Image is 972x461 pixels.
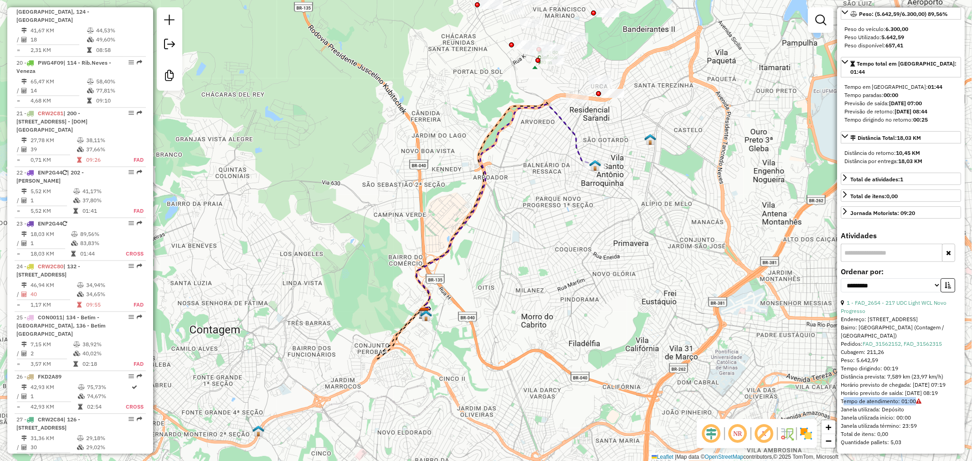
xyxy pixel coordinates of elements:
a: Leaflet [652,454,674,460]
a: Nova sessão e pesquisa [160,11,179,31]
div: Atividade não roteirizada - J P MERCADINHO EIREL [602,89,624,98]
td: 18,03 KM [30,230,71,239]
span: CON0011 [38,314,62,321]
i: Tempo total em rota [71,251,76,257]
td: / [16,290,21,299]
td: 3,57 KM [30,360,73,369]
span: CRW2C80 [38,263,63,270]
i: Distância Total [21,342,27,348]
img: 228 UDC Light WCL Jardim Califórnia [252,425,264,437]
div: Atividade não roteirizada - ODIELSON MATIAS [520,19,543,28]
td: 74,67% [87,392,125,401]
td: = [16,97,21,106]
div: Tempo dirigindo no retorno: [844,116,957,124]
em: Rota exportada [137,417,142,422]
i: % de utilização do peso [77,436,84,441]
div: Peso disponível: [844,41,957,50]
td: 34,94% [86,281,123,290]
h4: Atividades [841,231,961,240]
i: Tempo total em rota [73,362,78,367]
td: = [16,403,21,412]
img: 208 UDC Full Glória [644,133,656,145]
i: Distância Total [21,28,27,33]
span: | [675,454,676,460]
td: = [16,207,21,216]
div: Total de itens: [850,192,898,200]
div: Bairro: [GEOGRAPHIC_DATA] (Contagem / [GEOGRAPHIC_DATA]) [841,323,961,340]
a: 1 - FAD_2654 - 217 UDC Light WCL Novo Progresso [841,299,946,314]
div: Atividade não roteirizada - LAFAIETE MONTEIRO FE [566,33,588,42]
span: Cubagem: 211,26 [841,348,884,355]
span: Exibir rótulo [753,423,775,445]
img: Fluxo de ruas [780,426,794,441]
strong: 657,41 [885,42,903,49]
td: / [16,392,21,401]
span: 18,03 KM [897,134,921,141]
td: 1 [30,392,77,401]
span: 26 - [16,374,62,380]
td: = [16,46,21,55]
em: Rota exportada [137,170,142,175]
i: % de utilização da cubagem [73,198,80,204]
i: Distância Total [21,79,27,84]
td: = [16,301,21,310]
label: Ordenar por: [841,266,961,277]
span: Ocultar NR [727,423,749,445]
td: 14 [30,86,87,95]
span: 27 - [16,416,80,431]
td: 38,11% [86,136,123,145]
div: Previsão de saída: [844,99,957,108]
td: FAD [123,301,144,310]
td: 37,66% [86,145,123,154]
img: Fad Spot 2 [420,310,432,322]
div: Atividade não roteirizada - CARLOS ALBERTO RIBEI [589,75,612,84]
td: FAD [123,156,144,165]
a: Zoom in [822,420,835,434]
td: 1 [30,196,73,205]
strong: 1 [900,176,903,183]
td: 01:44 [80,250,113,259]
td: 75,73% [87,383,125,392]
td: / [16,239,21,248]
strong: [DATE] 08:44 [895,108,927,115]
td: 41,67 KM [30,26,87,35]
td: 0,71 KM [30,156,77,165]
i: Total de Atividades [21,351,27,357]
a: Tempo total em [GEOGRAPHIC_DATA]: 01:44 [841,57,961,77]
em: Opções [129,170,134,175]
em: Rota exportada [137,60,142,65]
i: Distância Total [21,283,27,288]
span: Total de atividades: [850,176,903,183]
i: % de utilização da cubagem [77,292,84,297]
a: Criar modelo [160,67,179,87]
i: % de utilização da cubagem [77,445,84,451]
td: / [16,196,21,205]
div: Atividade não roteirizada - SAMUEL ALVES MARTINS [597,8,619,17]
td: / [16,145,21,154]
td: 27,78 KM [30,136,77,145]
span: PWG4F09 [38,59,63,66]
td: 31,36 KM [30,434,77,443]
div: Distância por entrega: [844,157,957,165]
div: Janela utilizada: Depósito [841,405,961,414]
div: Tempo total em [GEOGRAPHIC_DATA]: 01:44 [841,79,961,128]
i: Total de Atividades [21,241,27,246]
td: 58,40% [96,77,142,86]
td: FAD [122,207,144,216]
i: % de utilização do peso [73,342,80,348]
i: % de utilização da cubagem [71,241,78,246]
em: Rota exportada [137,374,142,379]
td: 42,93 KM [30,403,77,412]
img: Exibir/Ocultar setores [799,426,813,441]
span: Ocultar deslocamento [700,423,722,445]
i: Total de Atividades [21,292,27,297]
span: | 132 - [STREET_ADDRESS] [16,263,80,278]
td: 40,02% [82,349,122,359]
div: Janela utilizada término: 23:59 [841,422,961,430]
td: FAD [122,360,144,369]
em: Rota exportada [137,221,142,226]
img: 217 UDC Light WCL Novo Progresso [589,159,601,171]
strong: 18,03 KM [898,158,922,164]
div: Atividade não roteirizada - AGENOR ONIBENE LOPES [514,40,537,49]
td: 83,83% [80,239,113,248]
